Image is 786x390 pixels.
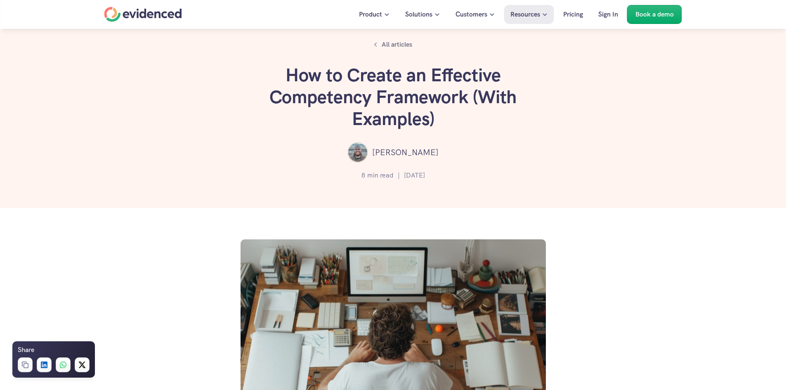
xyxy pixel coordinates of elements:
[405,9,432,20] p: Solutions
[382,39,412,50] p: All articles
[627,5,682,24] a: Book a demo
[269,64,517,130] h1: How to Create an Effective Competency Framework (With Examples)
[398,170,400,181] p: |
[359,9,382,20] p: Product
[18,345,34,355] h6: Share
[598,9,618,20] p: Sign In
[367,170,394,181] p: min read
[361,170,365,181] p: 8
[372,146,439,159] p: [PERSON_NAME]
[510,9,540,20] p: Resources
[563,9,583,20] p: Pricing
[456,9,487,20] p: Customers
[104,7,182,22] a: Home
[347,142,368,163] img: ""
[635,9,674,20] p: Book a demo
[592,5,624,24] a: Sign In
[369,37,417,52] a: All articles
[404,170,425,181] p: [DATE]
[557,5,589,24] a: Pricing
